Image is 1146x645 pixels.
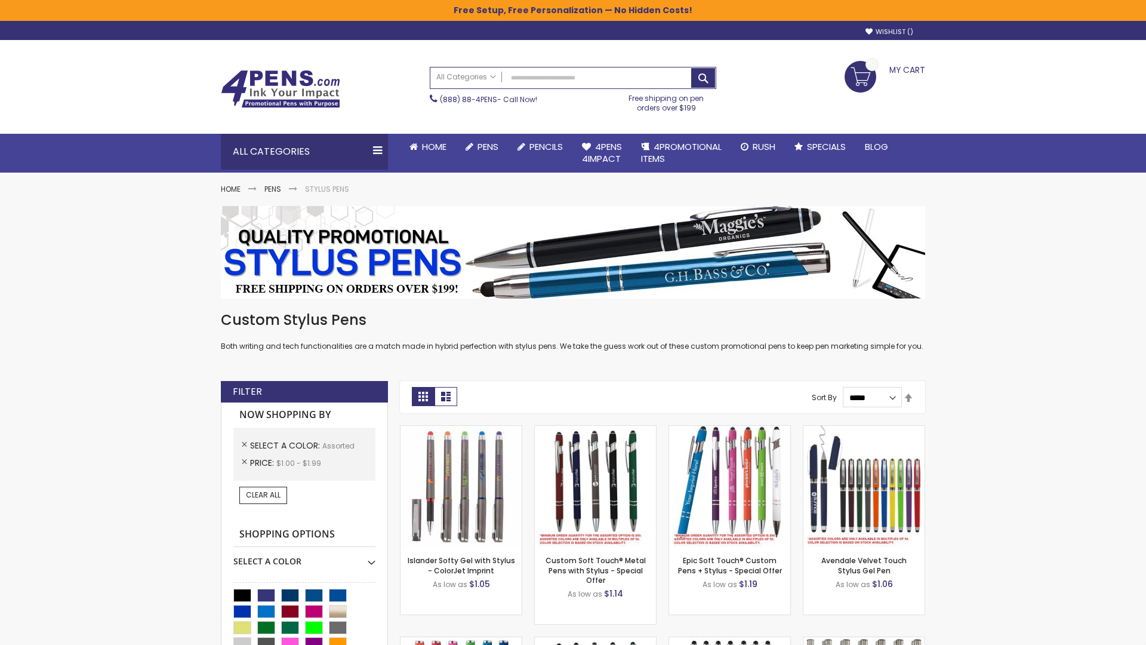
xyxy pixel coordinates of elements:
[430,67,502,87] a: All Categories
[221,311,925,330] h1: Custom Stylus Pens
[678,555,782,575] a: Epic Soft Touch® Custom Pens + Stylus - Special Offer
[221,134,388,170] div: All Categories
[400,134,456,160] a: Home
[669,425,790,435] a: 4P-MS8B-Assorted
[440,94,537,105] span: - Call Now!
[508,134,572,160] a: Pencils
[812,392,837,403] label: Sort By
[322,441,355,451] span: Assorted
[836,579,870,589] span: As low as
[865,27,913,36] a: Wishlist
[239,487,287,503] a: Clear All
[529,140,563,153] span: Pencils
[469,578,490,590] span: $1.05
[408,555,515,575] a: Islander Softy Gel with Stylus - ColorJet Imprint
[250,440,322,451] span: Select A Color
[568,589,602,599] span: As low as
[753,140,775,153] span: Rush
[456,134,508,160] a: Pens
[246,490,281,500] span: Clear All
[305,184,349,194] strong: Stylus Pens
[264,184,281,194] a: Pens
[731,134,785,160] a: Rush
[785,134,855,160] a: Specials
[233,403,375,428] strong: Now Shopping by
[631,134,731,173] a: 4PROMOTIONALITEMS
[436,72,496,82] span: All Categories
[412,387,435,406] strong: Grid
[572,134,631,173] a: 4Pens4impact
[233,522,375,548] strong: Shopping Options
[703,579,737,589] span: As low as
[221,311,925,352] div: Both writing and tech functionalities are a match made in hybrid perfection with stylus pens. We ...
[821,555,907,575] a: Avendale Velvet Touch Stylus Gel Pen
[221,184,241,194] a: Home
[440,94,497,105] a: (888) 88-4PENS
[617,89,717,113] div: Free shipping on pen orders over $199
[641,140,722,165] span: 4PROMOTIONAL ITEMS
[669,426,790,547] img: 4P-MS8B-Assorted
[478,140,498,153] span: Pens
[535,426,656,547] img: Custom Soft Touch® Metal Pens with Stylus-Assorted
[233,385,262,398] strong: Filter
[401,426,522,547] img: Islander Softy Gel with Stylus - ColorJet Imprint-Assorted
[546,555,646,585] a: Custom Soft Touch® Metal Pens with Stylus - Special Offer
[433,579,467,589] span: As low as
[535,425,656,435] a: Custom Soft Touch® Metal Pens with Stylus-Assorted
[221,70,340,108] img: 4Pens Custom Pens and Promotional Products
[233,547,375,567] div: Select A Color
[582,140,622,165] span: 4Pens 4impact
[401,425,522,435] a: Islander Softy Gel with Stylus - ColorJet Imprint-Assorted
[855,134,898,160] a: Blog
[807,140,846,153] span: Specials
[803,425,925,435] a: Avendale Velvet Touch Stylus Gel Pen-Assorted
[865,140,888,153] span: Blog
[422,140,446,153] span: Home
[604,588,623,600] span: $1.14
[872,578,893,590] span: $1.06
[221,206,925,299] img: Stylus Pens
[803,426,925,547] img: Avendale Velvet Touch Stylus Gel Pen-Assorted
[739,578,757,590] span: $1.19
[250,457,276,469] span: Price
[276,458,321,468] span: $1.00 - $1.99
